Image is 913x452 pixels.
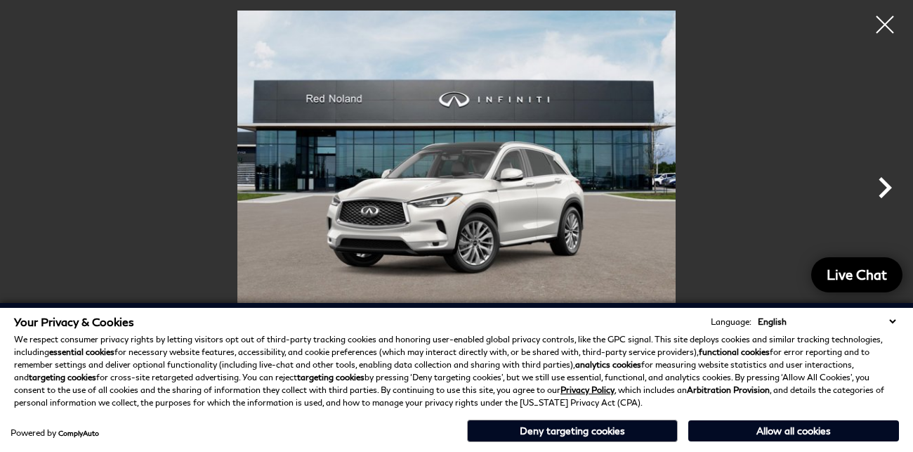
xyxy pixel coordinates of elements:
button: Allow all cookies [688,420,899,441]
strong: targeting cookies [29,372,96,382]
a: Live Chat [811,257,902,292]
strong: essential cookies [49,347,114,357]
strong: targeting cookies [297,372,364,382]
div: Language: [711,318,751,326]
p: We respect consumer privacy rights by letting visitors opt out of third-party tracking cookies an... [14,333,899,409]
strong: Arbitration Provision [687,385,770,395]
span: Live Chat [820,266,894,283]
img: New 2025 RADIANT WHITE INFINITI LUXE AWD image 1 [70,11,843,340]
a: ComplyAuto [58,429,99,437]
select: Language Select [754,315,899,328]
button: Deny targeting cookies [467,420,678,442]
strong: analytics cookies [575,359,641,370]
div: Powered by [11,429,99,437]
div: Next [864,160,906,223]
a: Privacy Policy [560,385,615,395]
strong: functional cookies [699,347,770,357]
span: Your Privacy & Cookies [14,315,134,328]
